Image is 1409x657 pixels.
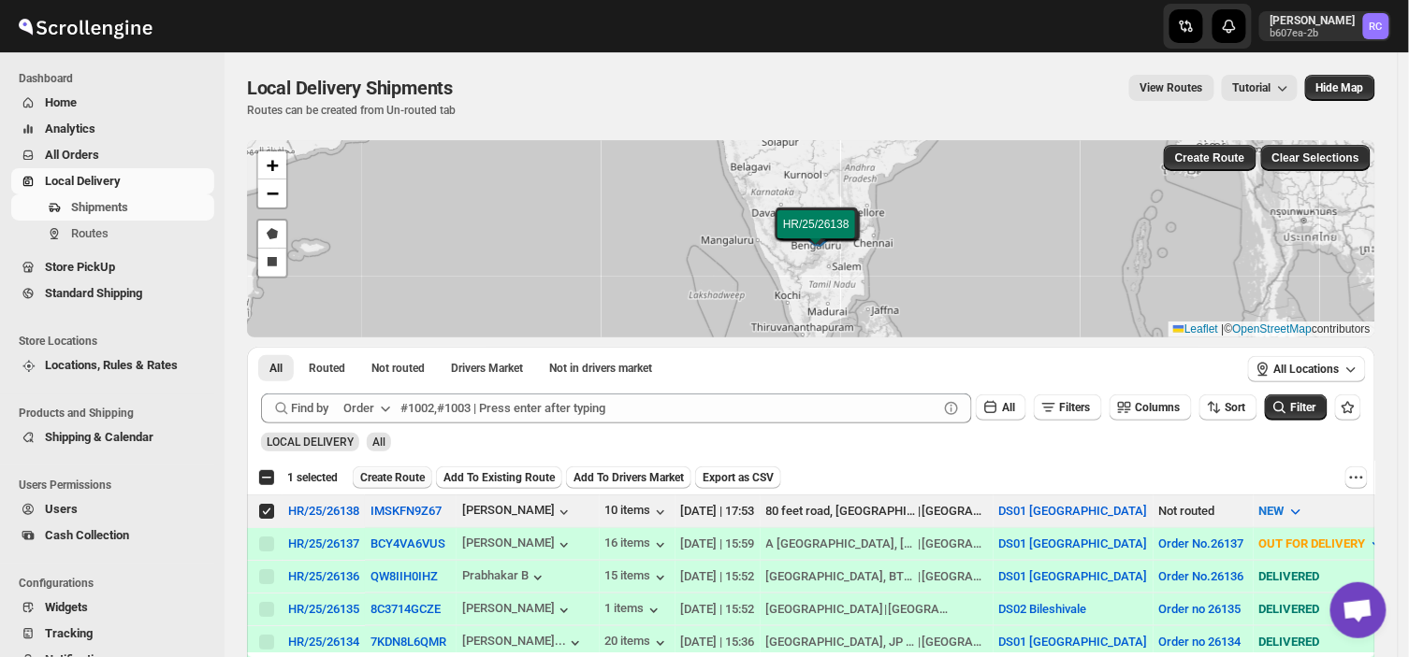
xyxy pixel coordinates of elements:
[370,536,445,550] button: BCY4VA6VUS
[922,502,987,521] div: [GEOGRAPHIC_DATA]
[999,635,1148,649] button: DS01 [GEOGRAPHIC_DATA]
[11,142,214,168] button: All Orders
[802,223,830,244] img: Marker
[462,634,585,652] button: [PERSON_NAME]...
[360,355,436,381] button: Unrouted
[11,194,214,221] button: Shipments
[766,567,988,586] div: |
[288,536,359,550] button: HR/25/26137
[360,470,425,485] span: Create Route
[695,466,781,489] button: Export as CSV
[1159,602,1242,616] button: Order no 26135
[538,355,663,381] button: Un-claimable
[605,568,670,587] button: 15 items
[267,181,279,205] span: −
[766,502,988,521] div: |
[269,361,283,376] span: All
[999,569,1148,583] button: DS01 [GEOGRAPHIC_DATA]
[549,361,652,376] span: Not in drivers market
[247,103,460,118] p: Routes can be created from Un-routed tab
[806,226,835,247] img: Marker
[1222,322,1225,336] span: |
[1034,394,1102,421] button: Filters
[1159,502,1248,521] div: Not routed
[766,535,918,553] div: A [GEOGRAPHIC_DATA], [GEOGRAPHIC_DATA]
[370,569,438,583] button: QW8IIH0IHZ
[370,602,441,616] button: 8C3714GCZE
[258,221,286,249] a: Draw a polygon
[681,567,755,586] div: [DATE] | 15:52
[1274,362,1340,377] span: All Locations
[803,225,831,246] img: Marker
[802,222,830,243] img: Marker
[11,496,214,522] button: Users
[766,567,918,586] div: [GEOGRAPHIC_DATA], BTM Layout
[999,504,1148,518] button: DS01 [GEOGRAPHIC_DATA]
[11,90,214,116] button: Home
[681,502,755,521] div: [DATE] | 17:53
[462,568,547,587] button: Prabhakar B
[71,200,128,214] span: Shipments
[45,95,77,109] span: Home
[343,399,374,418] div: Order
[922,567,987,586] div: [GEOGRAPHIC_DATA]
[332,393,406,423] button: Order
[1261,145,1371,171] button: Clear Selections
[19,71,215,86] span: Dashboard
[703,470,774,485] span: Export as CSV
[11,352,214,378] button: Locations, Rules & Rates
[19,576,215,591] span: Configurations
[574,470,684,485] span: Add To Drivers Market
[19,334,215,349] span: Store Locations
[1259,633,1387,651] div: DELIVERED
[288,569,359,583] button: HR/25/26136
[1129,75,1214,101] button: view route
[1370,21,1383,33] text: RC
[370,504,442,518] button: IMSKFN9Z67
[1159,569,1244,583] button: Order No.26136
[999,536,1148,550] button: DS01 [GEOGRAPHIC_DATA]
[1248,356,1366,382] button: All Locations
[766,502,918,521] div: 80 feet road, [GEOGRAPHIC_DATA], [GEOGRAPHIC_DATA]
[1291,401,1316,414] span: Filter
[605,601,663,620] button: 1 items
[462,601,574,620] button: [PERSON_NAME]
[11,621,214,647] button: Tracking
[288,602,359,616] button: HR/25/26135
[1272,150,1359,165] span: Clear Selections
[1169,321,1375,337] div: © contributors
[1259,600,1387,619] div: DELIVERED
[1233,81,1271,95] span: Tutorial
[45,626,93,640] span: Tracking
[1345,466,1368,489] button: More actions
[400,393,938,423] input: #1002,#1003 | Press enter after typing
[15,3,155,50] img: ScrollEngine
[1060,401,1091,414] span: Filters
[291,399,328,418] span: Find by
[1173,322,1218,336] a: Leaflet
[45,430,153,444] span: Shipping & Calendar
[605,634,670,652] div: 20 items
[803,224,831,245] img: Marker
[605,536,670,554] div: 16 items
[288,635,359,649] button: HR/25/26134
[766,535,988,553] div: |
[803,223,831,244] img: Marker
[436,466,562,489] button: Add To Existing Route
[45,358,178,372] span: Locations, Rules & Rates
[372,436,385,449] span: All
[1271,13,1356,28] p: [PERSON_NAME]
[1259,504,1285,518] span: NEW
[258,151,286,179] a: Zoom in
[1226,401,1246,414] span: Sort
[1159,536,1244,550] button: Order No.26137
[1233,322,1313,336] a: OpenStreetMap
[258,355,294,381] button: All
[247,77,453,99] span: Local Delivery Shipments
